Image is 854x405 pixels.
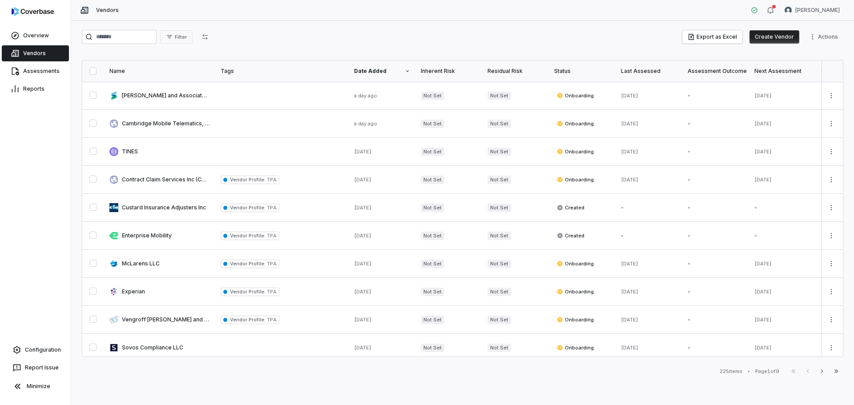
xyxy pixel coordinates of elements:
[621,261,638,267] span: [DATE]
[421,344,444,352] span: Not Set
[421,260,444,268] span: Not Set
[487,68,544,75] div: Residual Risk
[421,316,444,324] span: Not Set
[621,148,638,155] span: [DATE]
[421,204,444,212] span: Not Set
[688,68,744,75] div: Assessment Outcome
[266,176,276,183] span: TPA
[230,205,266,211] span: Vendor Profile :
[266,205,276,211] span: TPA
[682,222,749,250] td: -
[2,81,69,97] a: Reports
[487,148,511,156] span: Not Set
[2,45,69,61] a: Vendors
[557,288,594,295] span: Onboarding
[682,250,749,278] td: -
[354,120,377,127] span: a day ago
[175,34,187,40] span: Filter
[557,260,594,267] span: Onboarding
[754,120,772,127] span: [DATE]
[354,176,371,183] span: [DATE]
[230,289,266,295] span: Vendor Profile :
[682,278,749,306] td: -
[354,233,371,239] span: [DATE]
[621,345,638,351] span: [DATE]
[806,30,843,44] button: More actions
[682,334,749,362] td: -
[824,145,838,158] button: More actions
[557,148,594,155] span: Onboarding
[754,176,772,183] span: [DATE]
[230,176,266,183] span: Vendor Profile :
[621,289,638,295] span: [DATE]
[785,7,792,14] img: Melanie Lorent avatar
[487,204,511,212] span: Not Set
[354,317,371,323] span: [DATE]
[682,30,742,44] button: Export as Excel
[748,368,750,374] div: •
[354,68,410,75] div: Date Added
[487,316,511,324] span: Not Set
[824,313,838,326] button: More actions
[755,368,779,375] div: Page 1 of 9
[754,317,772,323] span: [DATE]
[266,289,276,295] span: TPA
[4,360,67,376] button: Report Issue
[824,173,838,186] button: More actions
[557,204,584,211] span: Created
[682,82,749,110] td: -
[421,92,444,100] span: Not Set
[621,68,677,75] div: Last Assessed
[354,345,371,351] span: [DATE]
[487,232,511,240] span: Not Set
[230,261,266,267] span: Vendor Profile :
[824,257,838,270] button: More actions
[621,120,638,127] span: [DATE]
[749,222,816,250] td: -
[682,194,749,222] td: -
[354,205,371,211] span: [DATE]
[266,317,276,323] span: TPA
[824,89,838,102] button: More actions
[487,344,511,352] span: Not Set
[554,68,610,75] div: Status
[754,261,772,267] span: [DATE]
[557,316,594,323] span: Onboarding
[230,233,266,239] span: Vendor Profile :
[421,288,444,296] span: Not Set
[754,68,810,75] div: Next Assessment
[682,110,749,138] td: -
[160,30,193,44] button: Filter
[682,306,749,334] td: -
[557,120,594,127] span: Onboarding
[621,176,638,183] span: [DATE]
[421,232,444,240] span: Not Set
[616,222,682,250] td: -
[557,176,594,183] span: Onboarding
[754,345,772,351] span: [DATE]
[354,289,371,295] span: [DATE]
[824,285,838,298] button: More actions
[824,229,838,242] button: More actions
[682,138,749,166] td: -
[230,317,266,323] span: Vendor Profile :
[354,261,371,267] span: [DATE]
[557,344,594,351] span: Onboarding
[487,120,511,128] span: Not Set
[354,148,371,155] span: [DATE]
[749,194,816,222] td: -
[421,148,444,156] span: Not Set
[487,260,511,268] span: Not Set
[557,232,584,239] span: Created
[754,148,772,155] span: [DATE]
[109,68,210,75] div: Name
[621,317,638,323] span: [DATE]
[795,7,840,14] span: [PERSON_NAME]
[266,261,276,267] span: TPA
[824,341,838,354] button: More actions
[354,92,377,99] span: a day ago
[487,176,511,184] span: Not Set
[557,92,594,99] span: Onboarding
[421,68,477,75] div: Inherent Risk
[749,30,799,44] button: Create Vendor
